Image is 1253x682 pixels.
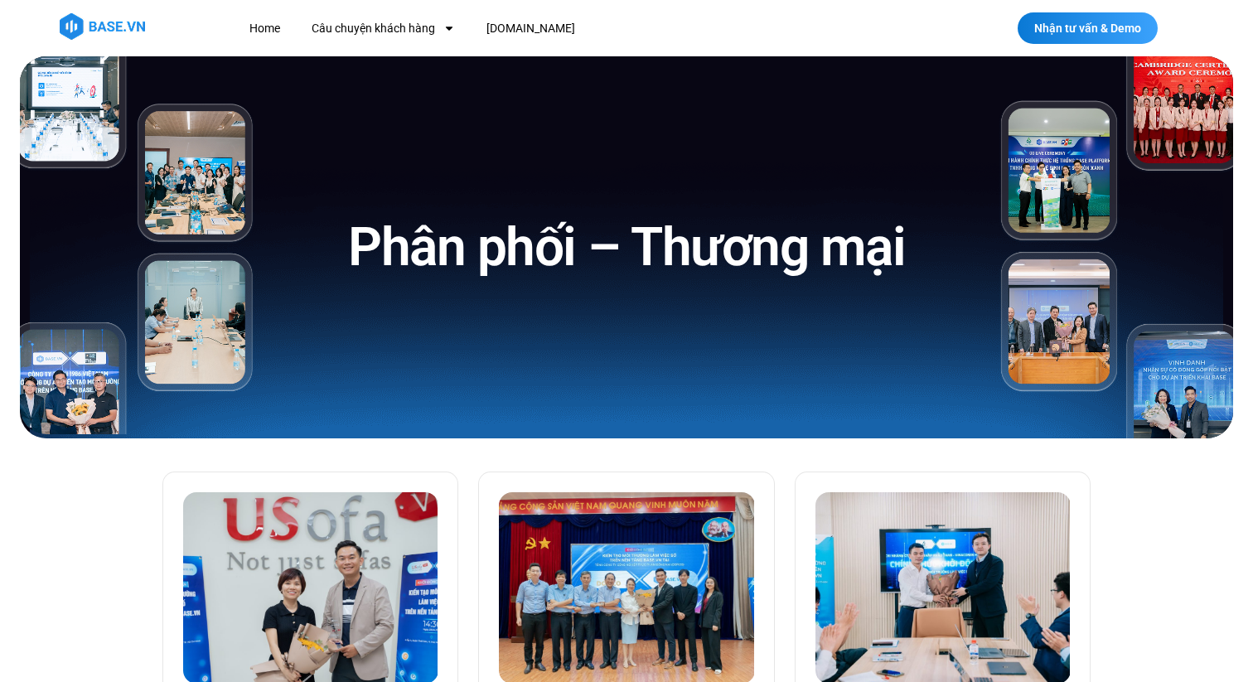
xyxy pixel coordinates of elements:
[237,13,879,44] nav: Menu
[237,13,293,44] a: Home
[474,13,588,44] a: [DOMAIN_NAME]
[1018,12,1158,44] a: Nhận tư vấn & Demo
[299,13,467,44] a: Câu chuyện khách hàng
[348,213,905,282] h1: Phân phối – Thương mại
[1034,22,1141,34] span: Nhận tư vấn & Demo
